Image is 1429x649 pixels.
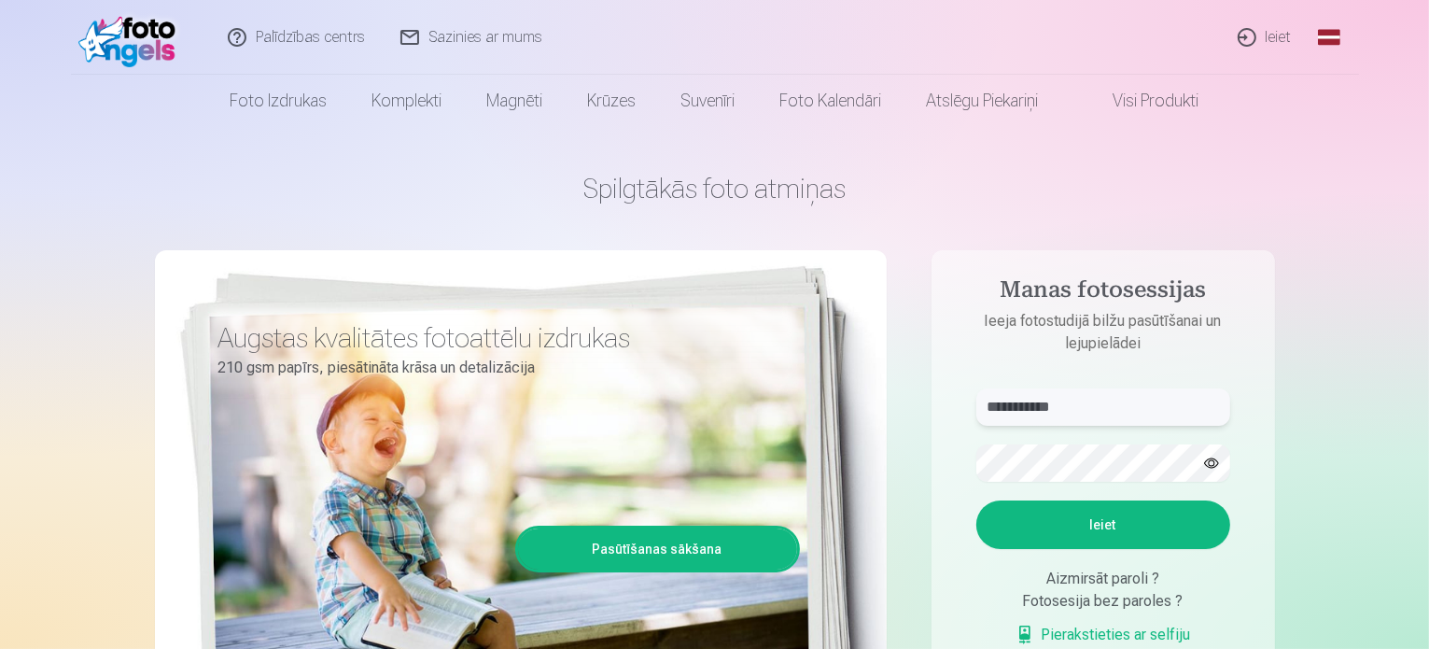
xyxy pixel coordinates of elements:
[976,568,1230,590] div: Aizmirsāt paroli ?
[566,75,659,127] a: Krūzes
[758,75,904,127] a: Foto kalendāri
[208,75,350,127] a: Foto izdrukas
[976,501,1230,549] button: Ieiet
[350,75,465,127] a: Komplekti
[1061,75,1222,127] a: Visi produkti
[465,75,566,127] a: Magnēti
[958,276,1249,310] h4: Manas fotosessijas
[904,75,1061,127] a: Atslēgu piekariņi
[1016,624,1191,646] a: Pierakstieties ar selfiju
[659,75,758,127] a: Suvenīri
[218,355,786,381] p: 210 gsm papīrs, piesātināta krāsa un detalizācija
[976,590,1230,613] div: Fotosesija bez paroles ?
[155,172,1275,205] h1: Spilgtākās foto atmiņas
[518,529,797,570] a: Pasūtīšanas sākšana
[218,321,786,355] h3: Augstas kvalitātes fotoattēlu izdrukas
[78,7,186,67] img: /fa1
[958,310,1249,355] p: Ieeja fotostudijā bilžu pasūtīšanai un lejupielādei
